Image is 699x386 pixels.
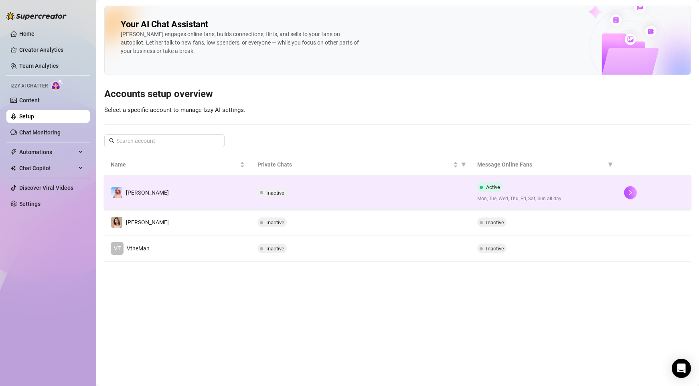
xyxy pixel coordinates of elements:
[10,82,48,90] span: Izzy AI Chatter
[114,244,121,253] span: VT
[257,160,452,169] span: Private Chats
[109,138,115,144] span: search
[486,246,504,252] span: Inactive
[19,63,59,69] a: Team Analytics
[461,162,466,167] span: filter
[460,158,468,171] span: filter
[628,246,633,251] span: right
[628,219,633,225] span: right
[477,160,605,169] span: Message Online Fans
[19,30,34,37] a: Home
[19,162,76,175] span: Chat Copilot
[477,195,611,203] span: Mon, Tue, Wed, Thu, Fri, Sat, Sun all day
[10,149,17,155] span: thunderbolt
[51,79,63,91] img: AI Chatter
[6,12,67,20] img: logo-BBDzfeDw.svg
[266,190,284,196] span: Inactive
[116,136,213,145] input: Search account
[624,186,637,199] button: right
[19,185,73,191] a: Discover Viral Videos
[19,201,41,207] a: Settings
[606,158,614,171] span: filter
[121,30,361,55] div: [PERSON_NAME] engages online fans, builds connections, flirts, and sells to your fans on autopilo...
[111,160,238,169] span: Name
[104,106,245,114] span: Select a specific account to manage Izzy AI settings.
[121,19,208,30] h2: Your AI Chat Assistant
[608,162,613,167] span: filter
[127,245,150,252] span: VtheMan
[19,146,76,158] span: Automations
[266,246,284,252] span: Inactive
[111,187,122,198] img: Amanda
[10,165,16,171] img: Chat Copilot
[104,88,691,101] h3: Accounts setup overview
[251,154,471,176] th: Private Chats
[672,359,691,378] div: Open Intercom Messenger
[624,216,637,229] button: right
[19,129,61,136] a: Chat Monitoring
[111,217,122,228] img: Hanna
[19,113,34,120] a: Setup
[486,219,504,226] span: Inactive
[628,190,633,195] span: right
[624,242,637,255] button: right
[126,189,169,196] span: [PERSON_NAME]
[104,154,251,176] th: Name
[19,43,83,56] a: Creator Analytics
[266,219,284,226] span: Inactive
[486,184,500,190] span: Active
[19,97,40,104] a: Content
[126,219,169,226] span: [PERSON_NAME]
